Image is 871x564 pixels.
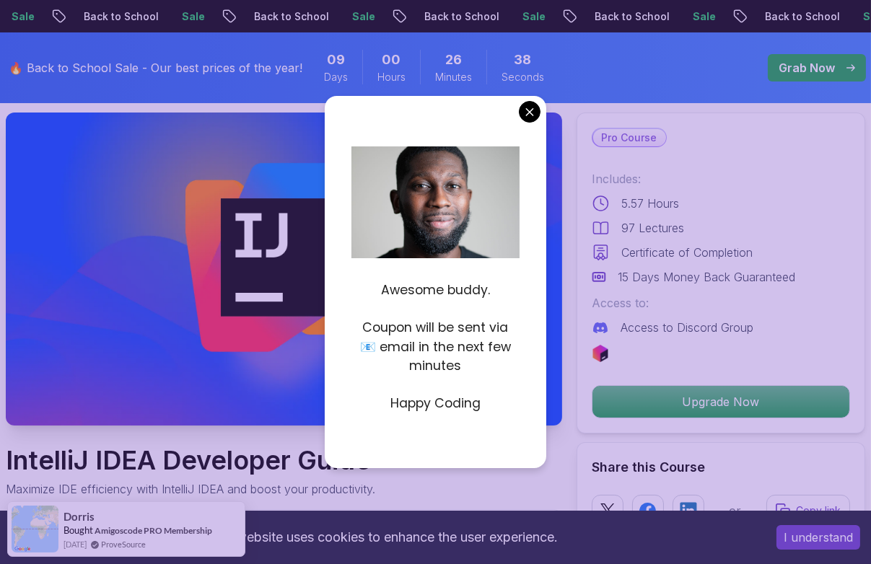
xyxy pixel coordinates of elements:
[621,244,753,261] p: Certificate of Completion
[592,385,850,418] button: Upgrade Now
[593,129,666,146] p: Pro Course
[327,50,345,70] span: 9 Days
[779,59,835,76] p: Grab Now
[592,294,850,312] p: Access to:
[621,319,753,336] p: Access to Discord Group
[435,70,472,84] span: Minutes
[618,268,795,286] p: 15 Days Money Back Guaranteed
[730,502,742,519] p: or
[324,70,348,84] span: Days
[148,9,194,24] p: Sale
[561,9,659,24] p: Back to School
[390,9,489,24] p: Back to School
[64,524,93,536] span: Bought
[6,480,375,498] p: Maximize IDE efficiency with IntelliJ IDEA and boost your productivity.
[12,506,58,552] img: provesource social proof notification image
[95,525,212,536] a: Amigoscode PRO Membership
[382,50,401,70] span: 0 Hours
[621,219,684,237] p: 97 Lectures
[592,345,609,362] img: jetbrains logo
[445,50,462,70] span: 26 Minutes
[592,170,850,188] p: Includes:
[220,9,318,24] p: Back to School
[659,9,705,24] p: Sale
[592,457,850,477] h2: Share this Course
[6,113,562,426] img: intellij-developer-guide_thumbnail
[11,521,755,553] div: This website uses cookies to enhance the user experience.
[377,70,406,84] span: Hours
[489,9,535,24] p: Sale
[9,59,302,76] p: 🔥 Back to School Sale - Our best prices of the year!
[64,511,95,523] span: Dorris
[776,525,860,550] button: Accept cookies
[6,446,375,475] h1: IntelliJ IDEA Developer Guide
[621,195,679,212] p: 5.57 Hours
[592,386,849,418] p: Upgrade Now
[64,538,87,550] span: [DATE]
[766,495,850,526] button: Copy link
[101,538,146,550] a: ProveSource
[50,9,148,24] p: Back to School
[731,9,829,24] p: Back to School
[796,503,841,518] p: Copy link
[502,70,544,84] span: Seconds
[515,50,532,70] span: 38 Seconds
[318,9,364,24] p: Sale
